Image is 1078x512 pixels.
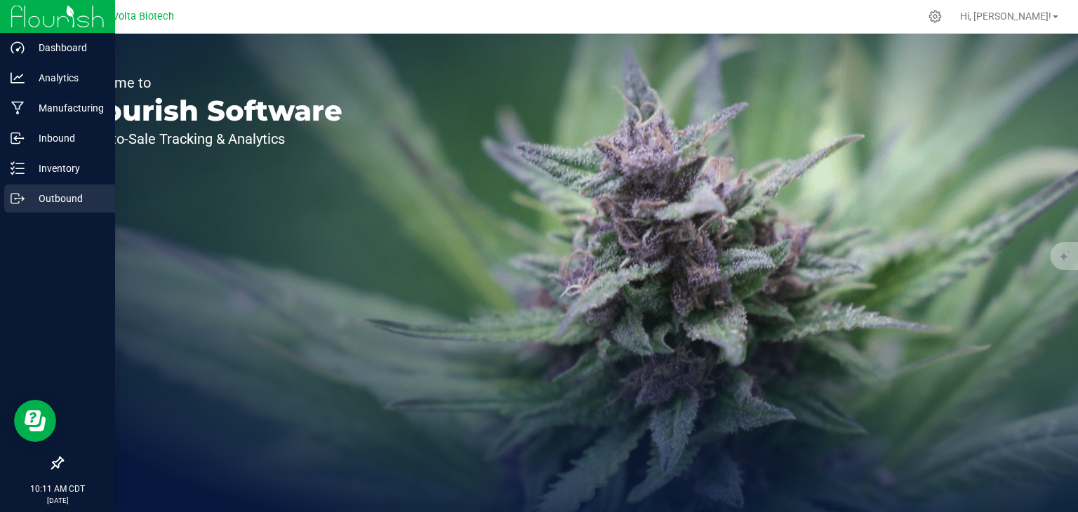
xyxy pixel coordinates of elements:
[11,71,25,85] inline-svg: Analytics
[926,10,944,23] div: Manage settings
[6,483,109,495] p: 10:11 AM CDT
[25,130,109,147] p: Inbound
[960,11,1051,22] span: Hi, [PERSON_NAME]!
[112,11,174,22] span: Volta Biotech
[6,495,109,506] p: [DATE]
[11,161,25,175] inline-svg: Inventory
[76,132,342,146] p: Seed-to-Sale Tracking & Analytics
[11,191,25,206] inline-svg: Outbound
[25,100,109,116] p: Manufacturing
[25,160,109,177] p: Inventory
[14,400,56,442] iframe: Resource center
[25,69,109,86] p: Analytics
[76,76,342,90] p: Welcome to
[25,190,109,207] p: Outbound
[25,39,109,56] p: Dashboard
[11,131,25,145] inline-svg: Inbound
[11,41,25,55] inline-svg: Dashboard
[11,101,25,115] inline-svg: Manufacturing
[76,97,342,125] p: Flourish Software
